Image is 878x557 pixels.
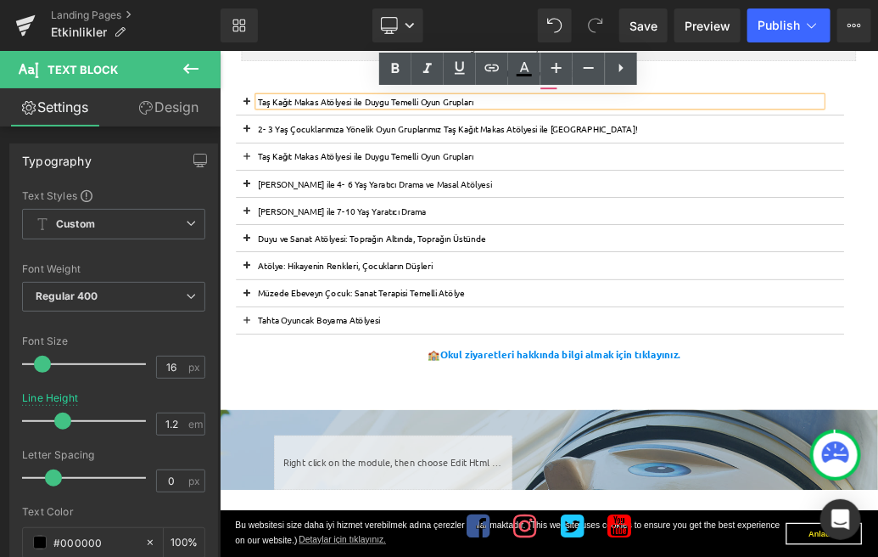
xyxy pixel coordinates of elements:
[22,506,205,518] div: Text Color
[188,475,203,487] span: px
[674,8,741,42] a: Preview
[685,17,730,35] span: Preview
[22,392,78,404] div: Line Height
[837,8,871,42] button: More
[629,17,657,35] span: Save
[579,8,612,42] button: Redo
[538,8,572,42] button: Undo
[22,188,205,202] div: Text Styles
[59,199,424,216] font: [PERSON_NAME] ile 4- 6 Yaş Yaratıcı Drama ve Masal Atölyesi
[56,217,95,232] b: Custom
[22,335,205,347] div: Font Size
[36,290,98,302] b: Regular 400
[51,25,107,39] span: Etkinlikler
[51,8,221,22] a: Landing Pages
[344,464,719,483] a: Okul ziyaretleri hakkında bilgi almak için tıklayınız.
[48,63,118,76] span: Text Block
[22,449,205,461] div: Letter Spacing
[758,19,800,32] span: Publish
[53,533,137,552] input: Color
[439,25,588,45] font: Etkinlik ve Eğitimler
[114,88,224,127] a: Design
[747,8,830,42] button: Publish
[22,263,205,275] div: Font Weight
[22,144,92,168] div: Typography
[188,362,203,373] span: px
[820,499,861,540] div: Open Intercom Messenger
[188,419,203,430] span: em
[221,8,258,42] a: New Library
[59,241,322,258] font: [PERSON_NAME] ile 7-10 Yaş Yaratıcı Drama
